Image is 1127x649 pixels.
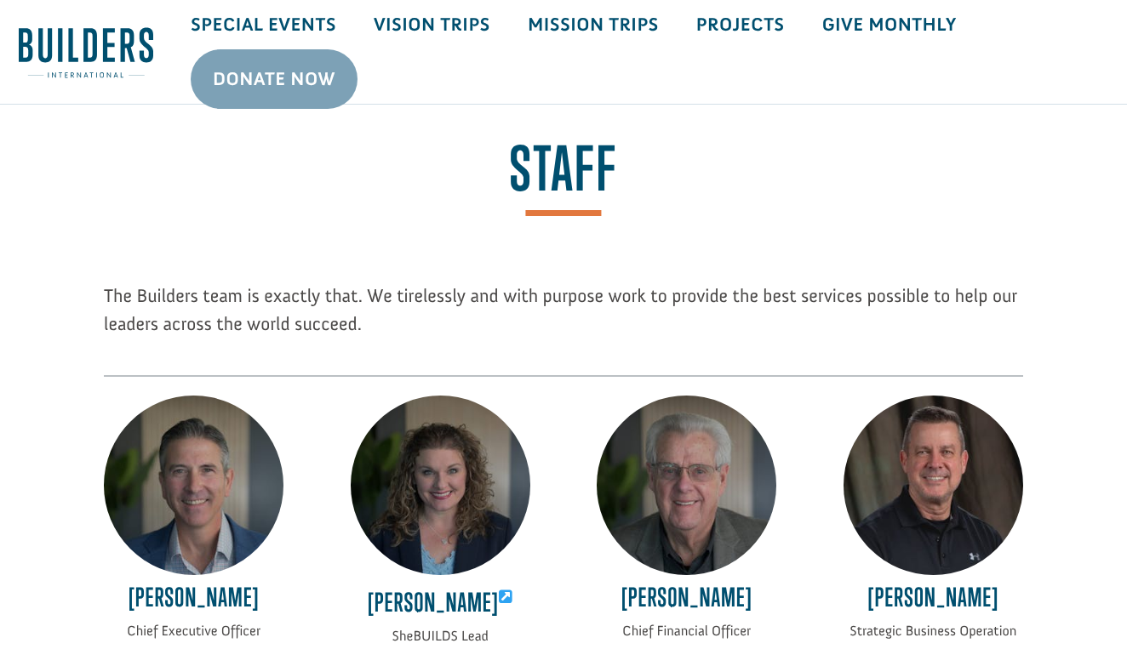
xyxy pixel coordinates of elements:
[19,26,153,79] img: Builders International
[191,49,358,109] a: Donate Now
[597,583,776,621] h4: [PERSON_NAME]
[351,583,530,626] h4: [PERSON_NAME]
[509,139,617,216] span: Staff
[104,396,283,575] img: Ryan Moore
[351,626,530,647] p: SheBUILDS Lead
[597,621,776,642] p: Chief Financial Officer
[844,621,1023,642] p: Strategic Business Operation
[844,583,1023,621] h4: [PERSON_NAME]
[351,396,530,575] img: Laci Moore
[597,396,776,575] img: Larry Russell
[104,282,1023,356] p: The Builders team is exactly that. We tirelessly and with purpose work to provide the best servic...
[844,396,1023,575] img: Joe Gies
